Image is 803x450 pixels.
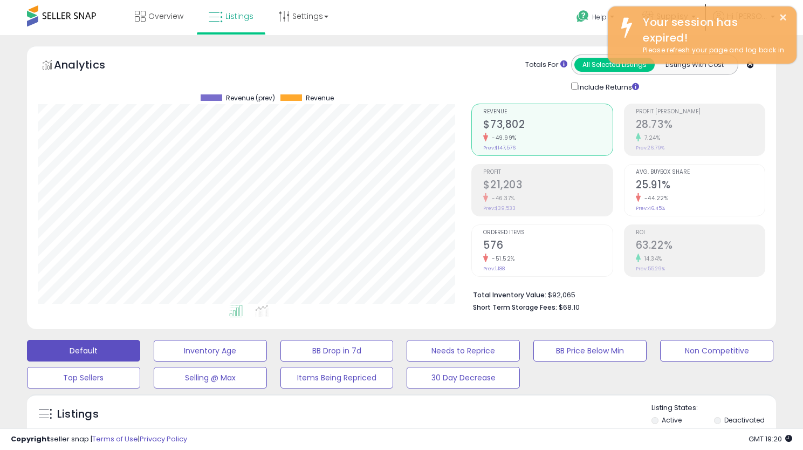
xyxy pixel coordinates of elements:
[749,434,792,444] span: 2025-08-12 19:20 GMT
[563,80,652,93] div: Include Returns
[306,94,334,102] span: Revenue
[11,434,187,445] div: seller snap | |
[559,302,580,312] span: $68.10
[488,134,517,142] small: -49.99%
[483,118,612,133] h2: $73,802
[483,169,612,175] span: Profit
[483,109,612,115] span: Revenue
[636,265,665,272] small: Prev: 55.29%
[662,427,701,437] label: Out of Stock
[779,11,787,24] button: ×
[636,145,664,151] small: Prev: 26.79%
[483,205,516,212] small: Prev: $39,533
[724,427,753,437] label: Archived
[636,118,765,133] h2: 28.73%
[636,239,765,254] h2: 63.22%
[280,340,394,362] button: BB Drop in 7d
[27,367,140,388] button: Top Sellers
[635,15,788,45] div: Your session has expired!
[225,11,253,22] span: Listings
[154,340,267,362] button: Inventory Age
[140,434,187,444] a: Privacy Policy
[636,205,665,212] small: Prev: 46.45%
[57,407,99,422] h5: Listings
[636,169,765,175] span: Avg. Buybox Share
[636,230,765,236] span: ROI
[641,194,669,202] small: -44.22%
[407,340,520,362] button: Needs to Reprice
[483,179,612,193] h2: $21,203
[636,179,765,193] h2: 25.91%
[226,94,275,102] span: Revenue (prev)
[488,255,515,263] small: -51.52%
[574,58,655,72] button: All Selected Listings
[473,290,546,299] b: Total Inventory Value:
[654,58,735,72] button: Listings With Cost
[660,340,773,362] button: Non Competitive
[651,403,776,413] p: Listing States:
[533,340,647,362] button: BB Price Below Min
[483,239,612,254] h2: 576
[483,265,505,272] small: Prev: 1,188
[662,415,682,425] label: Active
[488,194,515,202] small: -46.37%
[280,367,394,388] button: Items Being Repriced
[11,434,50,444] strong: Copyright
[525,60,567,70] div: Totals For
[27,340,140,362] button: Default
[483,145,516,151] small: Prev: $147,576
[576,10,589,23] i: Get Help
[473,303,557,312] b: Short Term Storage Fees:
[473,288,757,301] li: $92,065
[483,230,612,236] span: Ordered Items
[636,109,765,115] span: Profit [PERSON_NAME]
[641,255,662,263] small: 14.34%
[148,11,183,22] span: Overview
[635,45,788,56] div: Please refresh your page and log back in
[154,367,267,388] button: Selling @ Max
[724,415,765,425] label: Deactivated
[407,367,520,388] button: 30 Day Decrease
[641,134,661,142] small: 7.24%
[568,2,625,35] a: Help
[92,434,138,444] a: Terms of Use
[54,57,126,75] h5: Analytics
[592,12,607,22] span: Help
